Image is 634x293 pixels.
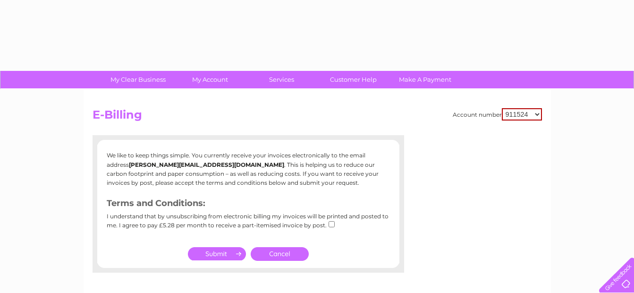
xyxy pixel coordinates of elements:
[107,151,390,187] p: We like to keep things simple. You currently receive your invoices electronically to the email ad...
[129,161,284,168] b: [PERSON_NAME][EMAIL_ADDRESS][DOMAIN_NAME]
[453,108,542,121] div: Account number
[386,71,464,88] a: Make A Payment
[188,247,246,260] input: Submit
[107,213,390,235] div: I understand that by unsubscribing from electronic billing my invoices will be printed and posted...
[93,108,542,126] h2: E-Billing
[251,247,309,261] a: Cancel
[171,71,249,88] a: My Account
[99,71,177,88] a: My Clear Business
[107,197,390,213] h3: Terms and Conditions:
[314,71,392,88] a: Customer Help
[243,71,321,88] a: Services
